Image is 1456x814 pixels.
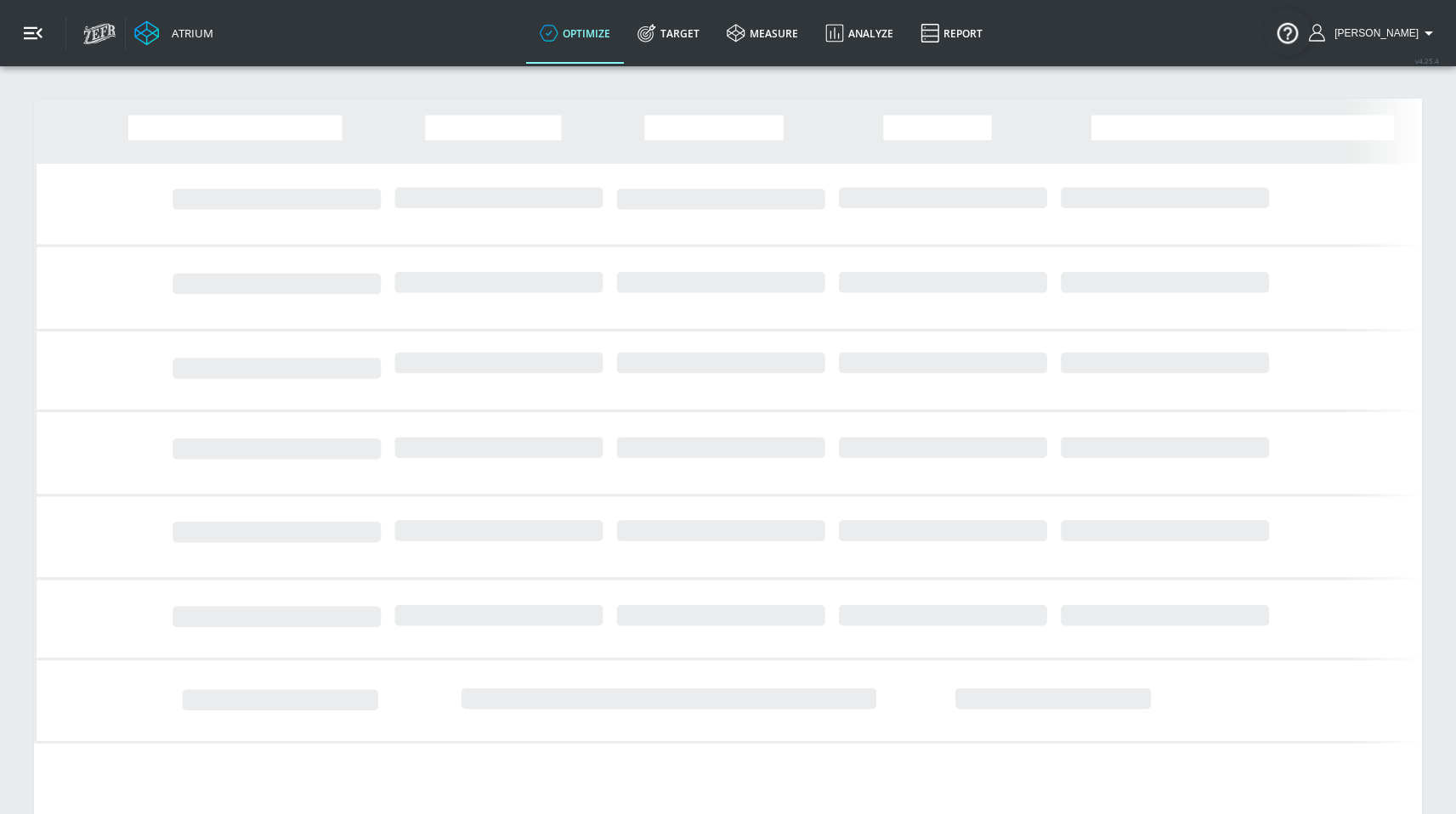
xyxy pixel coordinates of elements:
a: Atrium [134,20,213,46]
button: Open Resource Center [1264,8,1312,56]
a: Analyze [812,3,907,64]
a: Target [624,3,713,64]
span: login as: uyen.hoang@zefr.com [1328,27,1419,39]
a: optimize [526,3,624,64]
span: v 4.25.4 [1415,56,1439,65]
button: [PERSON_NAME] [1309,23,1439,43]
div: Atrium [165,25,213,41]
a: measure [713,3,812,64]
a: Report [907,3,996,64]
